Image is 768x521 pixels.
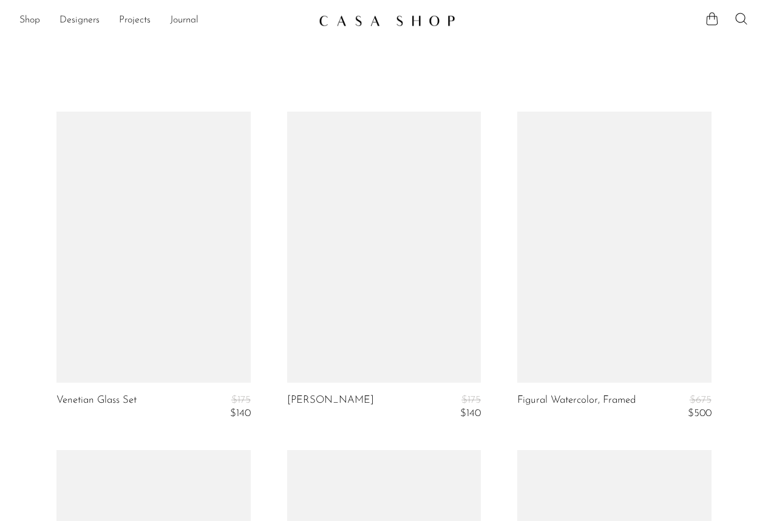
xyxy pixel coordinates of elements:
span: $500 [688,408,712,418]
a: Designers [59,13,100,29]
span: $140 [460,408,481,418]
a: Shop [19,13,40,29]
ul: NEW HEADER MENU [19,10,309,31]
a: Venetian Glass Set [56,395,137,420]
span: $675 [690,395,712,405]
a: Projects [119,13,151,29]
nav: Desktop navigation [19,10,309,31]
a: Journal [170,13,199,29]
span: $175 [461,395,481,405]
a: Figural Watercolor, Framed [517,395,636,420]
span: $175 [231,395,251,405]
a: [PERSON_NAME] [287,395,374,420]
span: $140 [230,408,251,418]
